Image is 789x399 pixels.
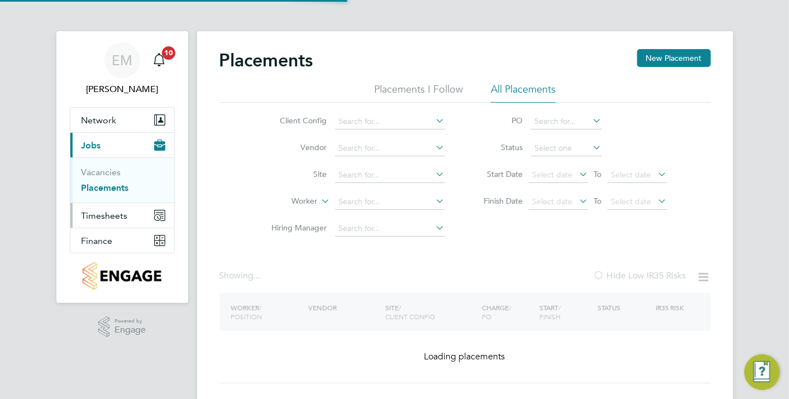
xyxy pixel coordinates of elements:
[56,31,188,303] nav: Main navigation
[531,114,602,129] input: Search for...
[611,170,652,180] span: Select date
[82,235,113,246] span: Finance
[162,46,175,60] span: 10
[82,140,101,151] span: Jobs
[82,167,121,177] a: Vacancies
[98,316,146,338] a: Powered byEngage
[473,116,523,126] label: PO
[82,182,129,193] a: Placements
[533,196,573,206] span: Select date
[531,141,602,156] input: Select one
[112,53,132,68] span: EM
[82,115,117,126] span: Network
[82,210,128,221] span: Timesheets
[591,194,605,208] span: To
[70,42,175,96] a: EM[PERSON_NAME]
[335,141,445,156] input: Search for...
[594,270,686,281] label: Hide Low IR35 Risks
[263,116,327,126] label: Client Config
[335,167,445,183] input: Search for...
[263,223,327,233] label: Hiring Manager
[219,49,313,71] h2: Placements
[374,83,463,103] li: Placements I Follow
[70,157,174,203] div: Jobs
[637,49,711,67] button: New Placement
[254,196,318,207] label: Worker
[263,142,327,152] label: Vendor
[491,83,556,103] li: All Placements
[263,169,327,179] label: Site
[473,169,523,179] label: Start Date
[473,196,523,206] label: Finish Date
[148,42,170,78] a: 10
[473,142,523,152] label: Status
[335,194,445,210] input: Search for...
[611,196,652,206] span: Select date
[219,270,263,282] div: Showing
[335,221,445,237] input: Search for...
[70,108,174,132] button: Network
[70,83,175,96] span: Ellie Moorcroft
[744,354,780,390] button: Engage Resource Center
[591,167,605,181] span: To
[335,114,445,129] input: Search for...
[533,170,573,180] span: Select date
[70,133,174,157] button: Jobs
[254,270,261,281] span: ...
[70,228,174,253] button: Finance
[83,262,161,290] img: countryside-properties-logo-retina.png
[114,316,146,326] span: Powered by
[114,325,146,335] span: Engage
[70,262,175,290] a: Go to home page
[70,203,174,228] button: Timesheets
